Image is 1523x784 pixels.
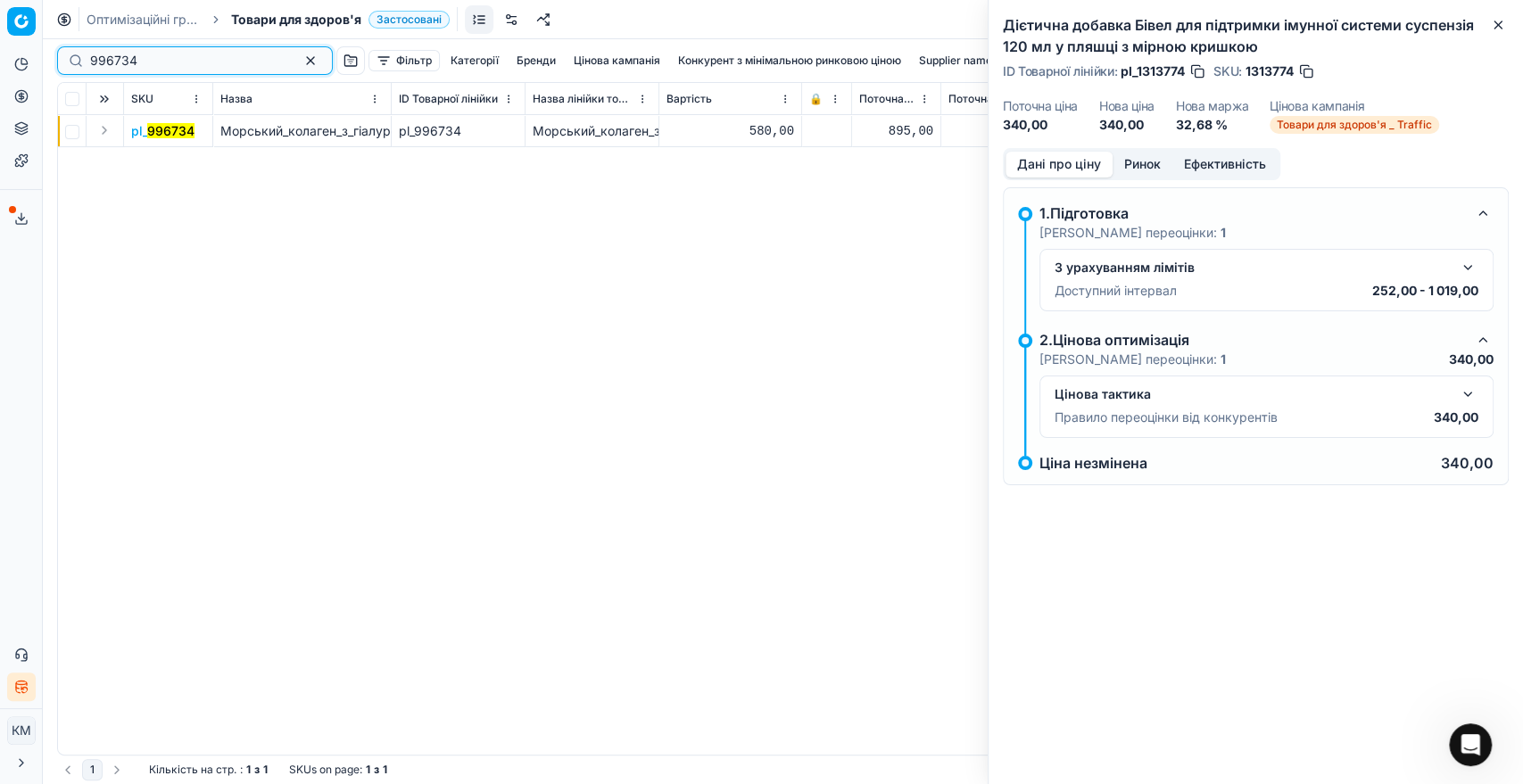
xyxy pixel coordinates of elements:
span: 1313774 [1246,62,1294,80]
div: Цінова тактика [1055,385,1450,403]
div: 895,00 [948,122,1067,140]
strong: з [254,763,260,777]
span: pl_1313774 [1121,62,1185,80]
strong: 1 [366,763,370,777]
div: 1.Підготовка [1039,202,1465,224]
span: Вартість [666,92,712,106]
mark: 996734 [147,123,195,138]
span: Товари для здоров'я _ Traffic [1270,116,1439,134]
strong: 1 [263,763,268,777]
div: 2.Цінова оптимізація [1039,329,1465,351]
dd: 340,00 [1003,116,1078,134]
strong: 1 [246,763,251,777]
h2: Дієтична добавка Бівел для підтримки імунної системи суспензія 120 мл у пляшці з мірною кришкою [1003,14,1509,57]
input: Пошук по SKU або назві [90,52,286,70]
dt: Нова ціна [1099,100,1155,112]
strong: 1 [383,763,387,777]
span: SKU [131,92,153,106]
span: pl_ [131,122,195,140]
button: Ринок [1113,152,1172,177]
p: 340,00 [1449,351,1494,368]
span: ID Товарної лінійки : [1003,65,1117,78]
button: Фільтр [368,50,440,71]
span: Назва [220,92,252,106]
span: Поточна промо ціна [948,92,1049,106]
span: Товари для здоров'яЗастосовані [231,11,450,29]
dd: 32,68 % [1176,116,1249,134]
span: Назва лінійки товарів [533,92,633,106]
dt: Цінова кампанія [1270,100,1439,112]
button: Категорії [443,50,506,71]
span: Товари для здоров'я [231,11,361,29]
span: Застосовані [368,11,450,29]
div: 895,00 [859,122,933,140]
p: [PERSON_NAME] переоцінки: [1039,224,1226,242]
span: КM [8,717,35,744]
button: КM [7,716,36,745]
p: 340,00 [1434,409,1478,426]
div: : [149,763,268,777]
iframe: Intercom live chat [1449,723,1492,766]
button: Бренди [509,50,563,71]
p: Ціна незмінена [1039,456,1147,470]
div: Морський_колаген_з_гіалуроновою_кислотою_та_вітаміном_С_Biotus_Marine_Sourced_Collagen_Peptid_154... [533,122,651,140]
strong: 1 [1221,225,1226,240]
nav: pagination [57,759,128,780]
div: 580,00 [666,122,794,140]
div: pl_996734 [399,122,517,140]
strong: 1 [1221,351,1226,367]
span: Поточна ціна [859,92,915,106]
strong: з [374,763,379,777]
p: [PERSON_NAME] переоцінки: [1039,351,1226,368]
span: SKU : [1213,65,1242,78]
dt: Нова маржа [1176,100,1249,112]
p: 340,00 [1441,456,1494,470]
span: Кількість на стр. [149,763,236,777]
button: Go to next page [106,759,128,780]
dt: Поточна ціна [1003,100,1078,112]
button: pl_996734 [131,122,195,140]
button: Expand all [94,88,115,110]
span: SKUs on page : [289,763,362,777]
div: З урахуванням лімітів [1055,259,1450,276]
button: Ефективність [1172,152,1278,177]
span: Морський_колаген_з_гіалуроновою_кислотою_та_вітаміном_С_Biotus_Marine_Sourced_Collagen_Peptid_154... [220,123,989,138]
button: 1 [82,759,103,780]
span: ID Товарної лінійки [399,92,498,106]
nav: breadcrumb [87,11,450,29]
span: 🔒 [809,92,823,106]
dd: 340,00 [1099,116,1155,134]
a: Оптимізаційні групи [87,11,201,29]
button: Дані про ціну [1006,152,1113,177]
button: Supplier name [912,50,999,71]
button: Цінова кампанія [567,50,667,71]
button: Go to previous page [57,759,79,780]
p: 252,00 - 1 019,00 [1372,282,1478,300]
button: Конкурент з мінімальною ринковою ціною [671,50,908,71]
p: Правило переоцінки від конкурентів [1055,409,1278,426]
button: Expand [94,120,115,141]
p: Доступний інтервал [1055,282,1177,300]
